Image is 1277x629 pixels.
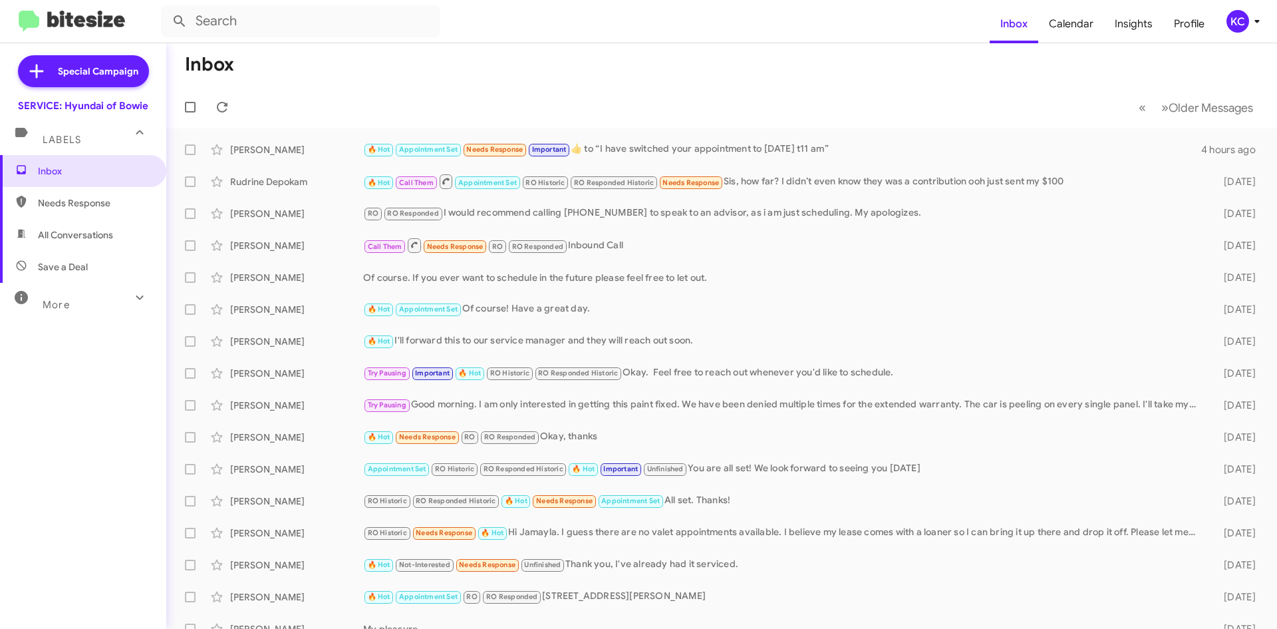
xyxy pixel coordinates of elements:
div: SERVICE: Hyundai of Bowie [18,99,148,112]
span: 🔥 Hot [458,369,481,377]
span: RO Responded Historic [484,465,563,473]
div: [PERSON_NAME] [230,399,363,412]
div: [PERSON_NAME] [230,143,363,156]
div: [DATE] [1203,495,1266,508]
span: RO Responded Historic [538,369,618,377]
span: Older Messages [1169,101,1253,115]
span: Appointment Set [368,465,426,473]
div: KC [1226,10,1249,33]
span: » [1161,99,1169,116]
span: Inbox [38,164,151,178]
div: Rudrine Depokam [230,175,363,188]
span: RO Historic [368,528,407,537]
div: [PERSON_NAME] [230,431,363,444]
div: ​👍​ to “ I have switched your appointment to [DATE] t11 am ” [363,142,1201,157]
span: Important [603,465,638,473]
input: Search [161,5,440,37]
div: [PERSON_NAME] [230,463,363,476]
div: [DATE] [1203,526,1266,540]
span: RO Responded [512,242,563,251]
div: Inbound Call [363,237,1203,254]
div: Of course! Have a great day. [363,302,1203,317]
div: [DATE] [1203,335,1266,348]
div: [PERSON_NAME] [230,558,363,572]
span: 🔥 Hot [572,465,595,473]
span: Appointment Set [601,497,660,505]
span: 🔥 Hot [368,178,390,187]
span: 🔥 Hot [505,497,527,505]
span: 🔥 Hot [368,592,390,601]
div: [DATE] [1203,463,1266,476]
span: RO Historic [490,369,529,377]
span: « [1139,99,1146,116]
span: RO [492,242,503,251]
div: [DATE] [1203,399,1266,412]
div: All set. Thanks! [363,493,1203,509]
div: Hi Jamayla. I guess there are no valet appointments available. I believe my lease comes with a lo... [363,525,1203,540]
span: Try Pausing [368,401,406,409]
span: Needs Response [662,178,719,187]
span: Important [532,145,567,154]
div: [DATE] [1203,271,1266,284]
div: [PERSON_NAME] [230,335,363,348]
div: [PERSON_NAME] [230,271,363,284]
span: RO Responded [484,433,535,441]
span: RO Responded [387,209,438,218]
span: RO [368,209,378,218]
span: Appointment Set [399,145,458,154]
div: [PERSON_NAME] [230,303,363,316]
span: Calendar [1038,5,1104,43]
span: RO Responded [486,592,537,601]
span: Needs Response [416,528,472,537]
a: Special Campaign [18,55,149,87]
div: Okay, thanks [363,429,1203,445]
div: Okay. Feel free to reach out whenever you'd like to schedule. [363,365,1203,381]
div: [STREET_ADDRESS][PERSON_NAME] [363,589,1203,604]
a: Inbox [990,5,1038,43]
div: [PERSON_NAME] [230,495,363,508]
div: Thank you, I've already had it serviced. [363,557,1203,572]
span: RO Historic [368,497,407,505]
span: Needs Response [38,196,151,210]
div: [PERSON_NAME] [230,239,363,252]
div: I'll forward this to our service manager and they will reach out soon. [363,333,1203,349]
div: [DATE] [1203,207,1266,220]
span: 🔥 Hot [481,528,503,537]
div: [DATE] [1203,431,1266,444]
span: 🔥 Hot [368,337,390,345]
a: Insights [1104,5,1163,43]
span: RO [464,433,475,441]
button: Previous [1131,94,1154,121]
a: Profile [1163,5,1215,43]
span: Needs Response [399,433,456,441]
span: Try Pausing [368,369,406,377]
span: Save a Deal [38,260,88,274]
span: More [43,299,70,311]
button: Next [1153,94,1261,121]
div: [PERSON_NAME] [230,590,363,604]
div: [DATE] [1203,590,1266,604]
div: Good morning. I am only interested in getting this paint fixed. We have been denied multiple time... [363,397,1203,413]
div: 4 hours ago [1201,143,1266,156]
div: You are all set! We look forward to seeing you [DATE] [363,461,1203,477]
span: Call Them [399,178,434,187]
div: I would recommend calling [PHONE_NUMBER] to speak to an advisor, as i am just scheduling. My apol... [363,206,1203,221]
h1: Inbox [185,54,234,75]
div: [PERSON_NAME] [230,207,363,220]
span: Unfinished [647,465,684,473]
span: Special Campaign [58,65,138,78]
div: [PERSON_NAME] [230,367,363,380]
span: Important [415,369,450,377]
span: All Conversations [38,228,113,242]
div: [DATE] [1203,367,1266,380]
span: Appointment Set [399,592,458,601]
span: Appointment Set [458,178,517,187]
span: 🔥 Hot [368,560,390,569]
span: Unfinished [524,560,561,569]
span: 🔥 Hot [368,145,390,154]
span: RO Responded Historic [416,497,496,505]
div: [DATE] [1203,303,1266,316]
span: Needs Response [459,560,515,569]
